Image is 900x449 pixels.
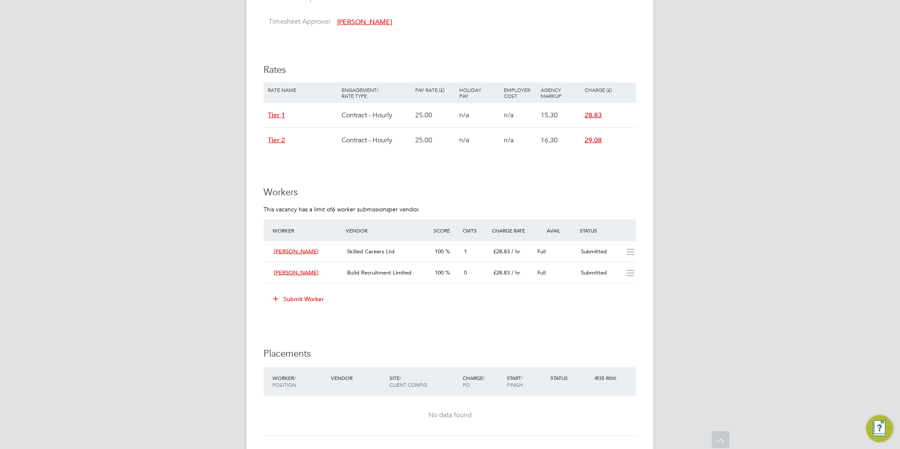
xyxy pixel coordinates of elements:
[459,136,469,144] span: n/a
[413,83,457,97] div: Pay Rate (£)
[270,223,344,238] div: Worker
[339,103,413,127] div: Contract - Hourly
[413,128,457,152] div: 25.00
[347,269,411,276] span: Build Recruitment Limited
[585,111,602,119] span: 28.83
[461,223,490,238] div: Cmts
[511,269,520,276] span: / hr
[537,269,546,276] span: Full
[274,248,319,255] span: [PERSON_NAME]
[505,371,549,393] div: Start
[268,111,285,119] span: Tier 1
[502,83,539,103] div: Employer Cost
[268,136,285,144] span: Tier 2
[504,136,514,144] span: n/a
[270,371,329,393] div: Worker
[264,348,636,360] h3: Placements
[583,83,634,97] div: Charge (£)
[387,371,461,393] div: Site
[337,18,392,26] span: [PERSON_NAME]
[866,415,893,442] button: Engage Resource Center
[435,248,444,255] span: 100
[578,245,622,259] div: Submitted
[464,269,467,276] span: 0
[266,83,339,97] div: Rate Name
[585,136,602,144] span: 29.08
[413,103,457,127] div: 25.00
[329,371,387,386] div: Vendor
[541,111,558,119] span: 15.30
[347,248,394,255] span: Skilled Careers Ltd
[389,375,427,388] span: / Client Config
[431,223,461,238] div: Score
[490,223,534,238] div: Charge Rate
[272,411,628,420] div: No data found
[493,248,510,255] span: £28.83
[541,136,558,144] span: 16.30
[457,83,501,103] div: Holiday Pay
[264,17,331,26] label: Timesheet Approver
[267,292,331,306] button: Submit Worker
[274,269,319,276] span: [PERSON_NAME]
[332,205,389,213] em: 6 worker submissions
[339,128,413,152] div: Contract - Hourly
[507,375,523,388] span: / Finish
[549,371,593,386] div: Status
[511,248,520,255] span: / hr
[272,375,296,388] span: / Position
[461,371,505,393] div: Charge
[534,223,578,238] div: Avail
[578,266,622,280] div: Submitted
[504,111,514,119] span: n/a
[463,375,485,388] span: / PO
[264,205,636,213] p: This vacancy has a limit of per vendor.
[537,248,546,255] span: Full
[592,371,622,386] div: IR35 Risk
[539,83,583,103] div: Agency Markup
[339,83,413,103] div: Engagement/ Rate Type
[459,111,469,119] span: n/a
[493,269,510,276] span: £28.83
[264,186,636,199] h3: Workers
[435,269,444,276] span: 100
[264,64,636,76] h3: Rates
[344,223,431,238] div: Vendor
[578,223,636,238] div: Status
[464,248,467,255] span: 1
